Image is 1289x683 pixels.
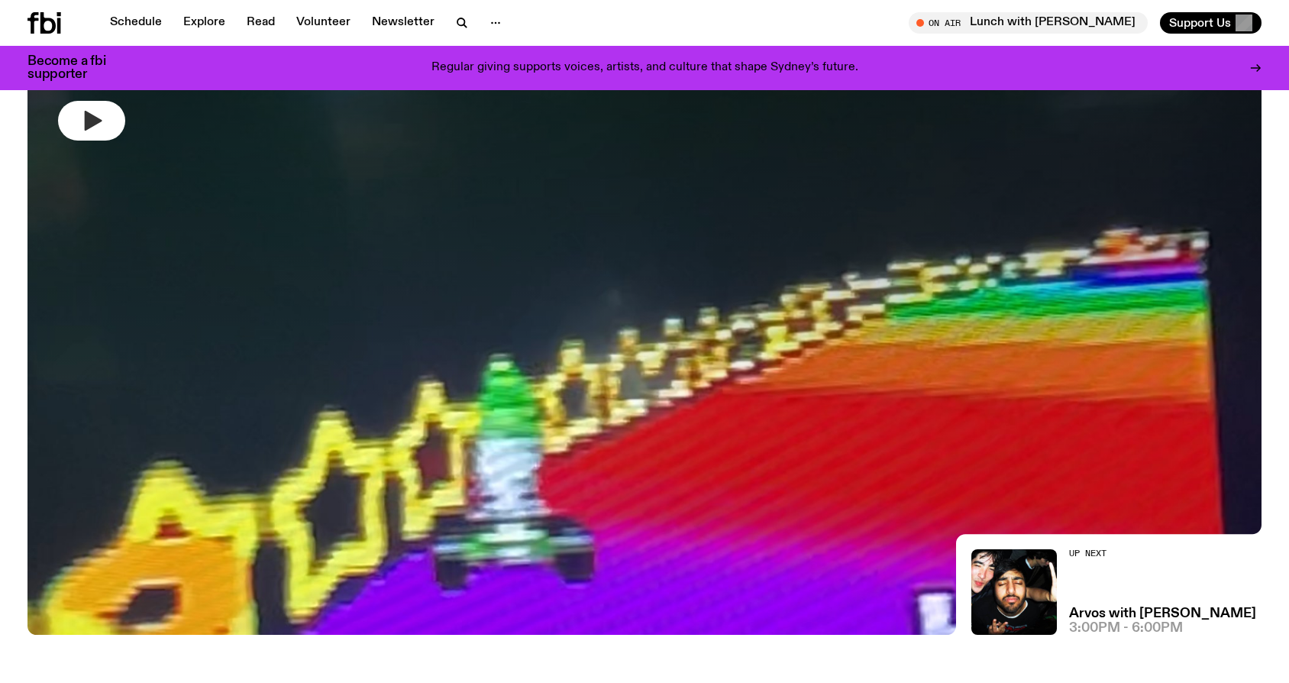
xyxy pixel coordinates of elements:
h2: Up Next [1069,549,1256,558]
button: Support Us [1160,12,1262,34]
button: On AirLunch with [PERSON_NAME] [909,12,1148,34]
a: Schedule [101,12,171,34]
a: Volunteer [287,12,360,34]
p: Regular giving supports voices, artists, and culture that shape Sydney’s future. [431,61,858,75]
a: Newsletter [363,12,444,34]
span: 3:00pm - 6:00pm [1069,622,1183,635]
a: Read [237,12,284,34]
a: Arvos with [PERSON_NAME] [1069,607,1256,620]
a: Explore [174,12,234,34]
span: Support Us [1169,16,1231,30]
h3: Become a fbi supporter [27,55,125,81]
